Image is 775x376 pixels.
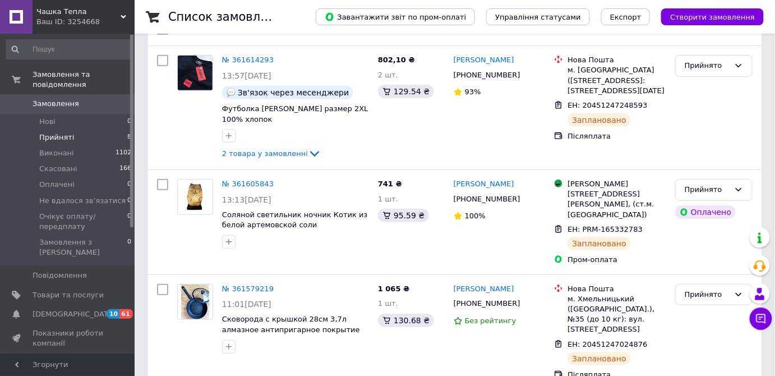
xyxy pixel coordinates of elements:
[222,180,274,188] a: № 361605843
[568,131,666,141] div: Післяплата
[222,104,368,123] a: Футболка [PERSON_NAME] размер 2XL 100% хлопок
[454,284,514,295] a: [PERSON_NAME]
[222,56,274,64] a: № 361614293
[670,13,755,21] span: Створити замовлення
[451,296,523,311] div: [PHONE_NUMBER]
[568,352,631,365] div: Заплановано
[39,148,74,158] span: Виконані
[451,192,523,207] div: [PHONE_NUMBER]
[378,209,429,222] div: 95.59 ₴
[568,340,647,349] span: ЕН: 20451247024876
[39,132,74,143] span: Прийняті
[33,328,104,349] span: Показники роботи компанії
[378,180,402,188] span: 741 ₴
[181,285,210,319] img: Фото товару
[227,88,236,97] img: :speech_balloon:
[177,55,213,91] a: Фото товару
[6,39,132,59] input: Пошук
[127,180,131,190] span: 0
[568,284,666,294] div: Нова Пошта
[222,300,271,309] span: 11:01[DATE]
[222,71,271,80] span: 13:57[DATE]
[378,299,398,308] span: 1 шт.
[127,132,131,143] span: 8
[39,196,126,206] span: Не вдалося зв’язатися
[568,237,631,250] div: Заплановано
[316,8,475,25] button: Завантажити звіт по пром-оплаті
[33,270,87,281] span: Повідомлення
[685,289,730,301] div: Прийнято
[222,149,321,158] a: 2 товара у замовленні
[127,212,131,232] span: 0
[568,65,666,96] div: м. [GEOGRAPHIC_DATA] ([STREET_ADDRESS]: [STREET_ADDRESS][DATE]
[177,284,213,320] a: Фото товару
[568,294,666,335] div: м. Хмельницький ([GEOGRAPHIC_DATA].), №35 (до 10 кг): вул. [STREET_ADDRESS]
[568,101,647,109] span: ЕН: 20451247248593
[486,8,590,25] button: Управління статусами
[107,309,119,319] span: 10
[610,13,642,21] span: Експорт
[675,205,736,219] div: Оплачено
[568,225,643,233] span: ЕН: PRM-165332783
[685,60,730,72] div: Прийнято
[119,309,132,319] span: 61
[222,285,274,293] a: № 361579219
[127,117,131,127] span: 0
[465,88,481,96] span: 93%
[222,149,308,158] span: 2 товара у замовленні
[222,195,271,204] span: 13:13[DATE]
[568,179,666,189] div: [PERSON_NAME]
[119,164,131,174] span: 166
[39,180,75,190] span: Оплачені
[378,56,415,64] span: 802,10 ₴
[378,71,398,79] span: 2 шт.
[238,88,349,97] span: Зв'язок через месенджери
[33,99,79,109] span: Замовлення
[750,308,772,330] button: Чат з покупцем
[222,315,360,344] a: Сковорода с крышкой 28см 3,7л алмазное антипригарное покрытие Edenberg EB-3493
[465,317,516,325] span: Без рейтингу
[33,290,104,300] span: Товари та послуги
[177,179,213,215] a: Фото товару
[36,17,135,27] div: Ваш ID: 3254668
[116,148,131,158] span: 1102
[378,314,434,327] div: 130.68 ₴
[601,8,651,25] button: Експорт
[495,13,581,21] span: Управління статусами
[39,237,127,258] span: Замовлення з [PERSON_NAME]
[127,196,131,206] span: 0
[182,180,209,214] img: Фото товару
[378,285,409,293] span: 1 065 ₴
[568,255,666,265] div: Пром-оплата
[451,68,523,82] div: [PHONE_NUMBER]
[39,212,127,232] span: Очікує оплату/ передплату
[39,164,77,174] span: Скасовані
[33,70,135,90] span: Замовлення та повідомлення
[378,195,398,203] span: 1 шт.
[127,237,131,258] span: 0
[661,8,764,25] button: Створити замовлення
[650,12,764,21] a: Створити замовлення
[39,117,56,127] span: Нові
[568,113,631,127] div: Заплановано
[325,12,466,22] span: Завантажити звіт по пром-оплаті
[178,56,213,90] img: Фото товару
[222,210,368,230] a: Соляной светильник ночник Котик из белой артемовской соли
[454,179,514,190] a: [PERSON_NAME]
[685,184,730,196] div: Прийнято
[568,189,666,220] div: [STREET_ADDRESS][PERSON_NAME], (ст.м. [GEOGRAPHIC_DATA])
[378,85,434,98] div: 129.54 ₴
[454,55,514,66] a: [PERSON_NAME]
[36,7,121,17] span: Чашка Тепла
[168,10,282,24] h1: Список замовлень
[33,309,116,319] span: [DEMOGRAPHIC_DATA]
[568,55,666,65] div: Нова Пошта
[465,212,486,220] span: 100%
